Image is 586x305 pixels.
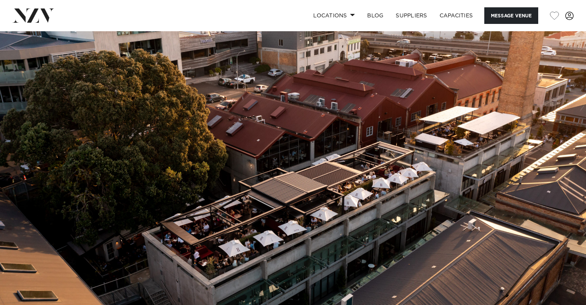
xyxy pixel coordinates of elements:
[361,7,390,24] a: BLOG
[307,7,361,24] a: Locations
[12,8,54,22] img: nzv-logo.png
[433,7,479,24] a: Capacities
[390,7,433,24] a: SUPPLIERS
[484,7,538,24] button: Message Venue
